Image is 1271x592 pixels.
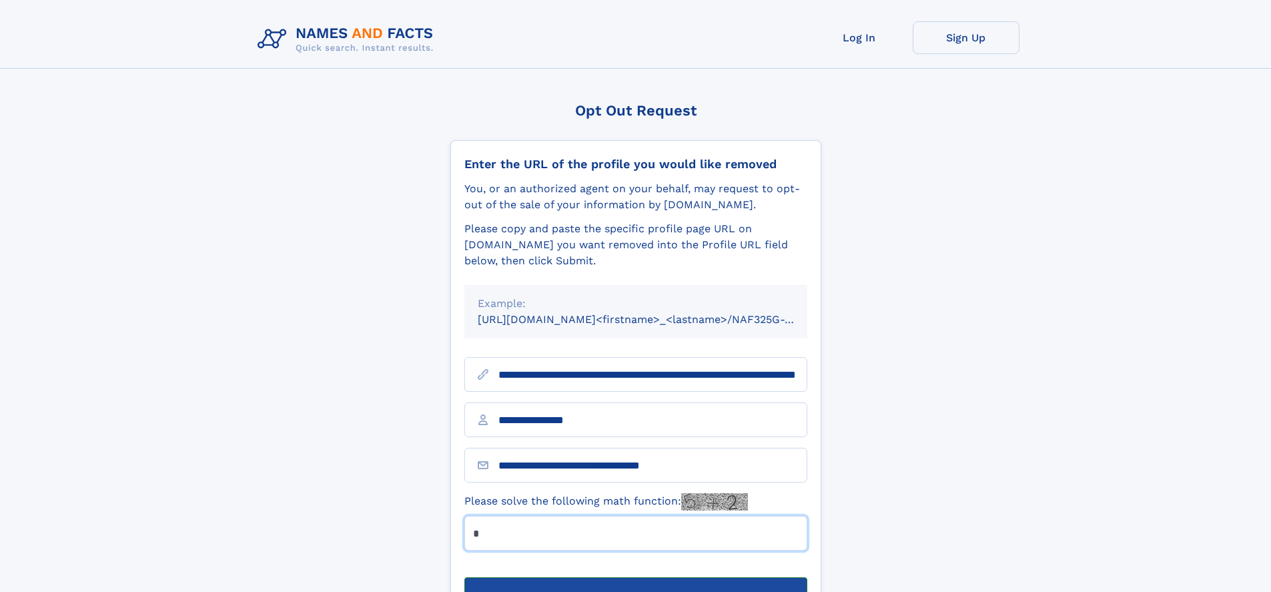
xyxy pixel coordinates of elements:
[464,221,807,269] div: Please copy and paste the specific profile page URL on [DOMAIN_NAME] you want removed into the Pr...
[806,21,913,54] a: Log In
[478,296,794,312] div: Example:
[478,313,833,326] small: [URL][DOMAIN_NAME]<firstname>_<lastname>/NAF325G-xxxxxxxx
[450,102,821,119] div: Opt Out Request
[464,181,807,213] div: You, or an authorized agent on your behalf, may request to opt-out of the sale of your informatio...
[252,21,444,57] img: Logo Names and Facts
[464,493,748,511] label: Please solve the following math function:
[464,157,807,172] div: Enter the URL of the profile you would like removed
[913,21,1019,54] a: Sign Up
